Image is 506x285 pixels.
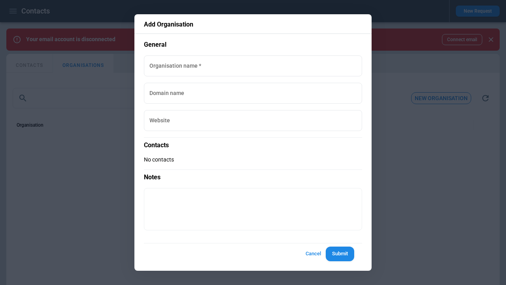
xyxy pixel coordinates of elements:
[326,247,354,261] button: Submit
[144,156,362,163] p: No contacts
[300,247,326,261] button: Cancel
[144,169,362,182] p: Notes
[144,21,362,28] p: Add Organisation
[144,137,362,150] p: Contacts
[144,40,362,49] p: General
